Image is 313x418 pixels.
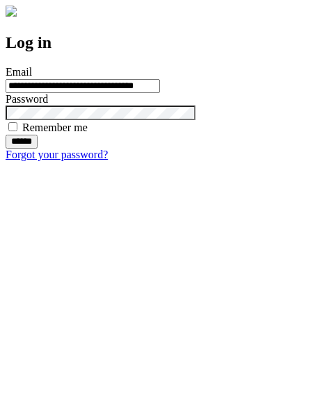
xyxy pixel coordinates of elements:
h2: Log in [6,33,307,52]
img: logo-4e3dc11c47720685a147b03b5a06dd966a58ff35d612b21f08c02c0306f2b779.png [6,6,17,17]
a: Forgot your password? [6,149,108,160]
label: Password [6,93,48,105]
label: Remember me [22,122,88,133]
label: Email [6,66,32,78]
